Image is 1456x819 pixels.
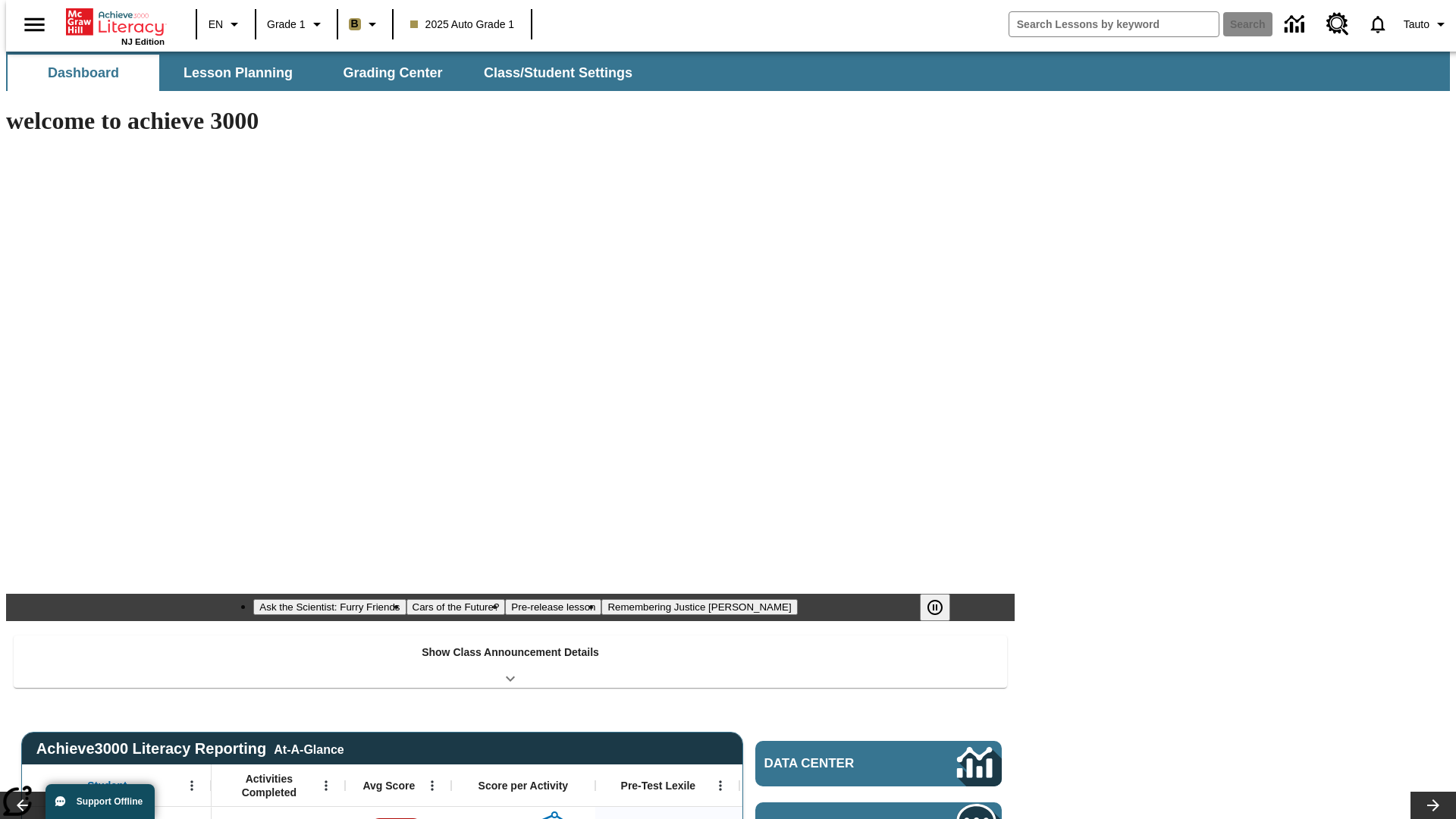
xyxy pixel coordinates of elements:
button: Profile/Settings [1398,11,1456,38]
span: B [351,14,359,33]
button: Lesson Planning [162,55,314,91]
h1: welcome to achieve 3000 [6,107,1015,135]
p: Show Class Announcement Details [422,645,599,661]
button: Grading Center [317,55,469,91]
button: Open Menu [180,774,203,797]
button: Open Menu [315,774,337,797]
button: Dashboard [8,55,159,91]
span: NJ Edition [121,37,165,46]
span: Data Center [764,756,906,771]
input: search field [1009,12,1219,36]
button: Open Menu [421,774,444,797]
span: Activities Completed [219,772,319,799]
div: SubNavbar [6,55,646,91]
span: Achieve3000 Literacy Reporting [36,740,344,758]
a: Home [66,7,165,37]
span: EN [209,17,223,33]
button: Support Offline [45,784,155,819]
span: Grade 1 [267,17,306,33]
button: Class/Student Settings [472,55,645,91]
button: Boost Class color is light brown. Change class color [343,11,388,38]
div: Pause [920,594,965,621]
div: Show Class Announcement Details [14,635,1007,688]
button: Lesson carousel, Next [1410,792,1456,819]
button: Grade: Grade 1, Select a grade [261,11,332,38]
div: SubNavbar [6,52,1450,91]
a: Notifications [1358,5,1398,44]
button: Pause [920,594,950,621]
span: 2025 Auto Grade 1 [410,17,515,33]
a: Data Center [755,741,1002,786]
a: Data Center [1276,4,1317,45]
span: Score per Activity [479,779,569,792]
button: Slide 1 Ask the Scientist: Furry Friends [253,599,406,615]
span: Tauto [1404,17,1429,33]
span: Student [87,779,127,792]
button: Slide 2 Cars of the Future? [406,599,506,615]
span: Avg Score [362,779,415,792]
button: Slide 4 Remembering Justice O'Connor [601,599,797,615]
a: Resource Center, Will open in new tab [1317,4,1358,45]
div: Home [66,5,165,46]
span: Pre-Test Lexile [621,779,696,792]
button: Slide 3 Pre-release lesson [505,599,601,615]
div: At-A-Glance [274,740,344,757]
button: Open Menu [709,774,732,797]
button: Open side menu [12,2,57,47]
span: Support Offline [77,796,143,807]
button: Language: EN, Select a language [202,11,250,38]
